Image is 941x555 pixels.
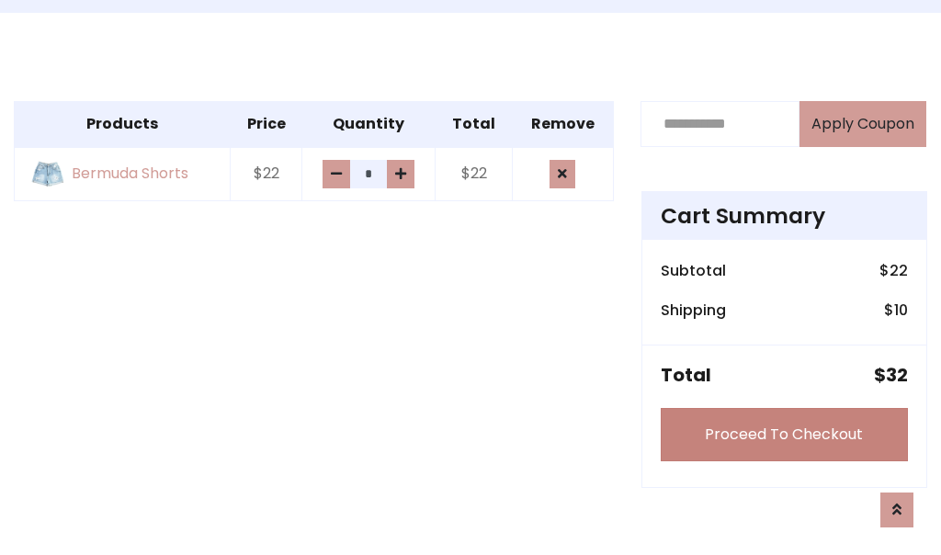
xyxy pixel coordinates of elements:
td: $22 [231,147,302,201]
th: Quantity [302,101,436,147]
span: 22 [890,260,908,281]
th: Products [15,101,231,147]
span: 10 [894,300,908,321]
h6: $ [879,262,908,279]
h5: Total [661,364,711,386]
h6: $ [884,301,908,319]
th: Remove [513,101,613,147]
h6: Subtotal [661,262,726,279]
th: Price [231,101,302,147]
a: Proceed To Checkout [661,408,908,461]
a: Bermuda Shorts [26,159,219,189]
h5: $ [874,364,908,386]
span: 32 [886,362,908,388]
h4: Cart Summary [661,203,908,229]
h6: Shipping [661,301,726,319]
th: Total [436,101,513,147]
td: $22 [436,147,513,201]
button: Apply Coupon [799,101,926,147]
